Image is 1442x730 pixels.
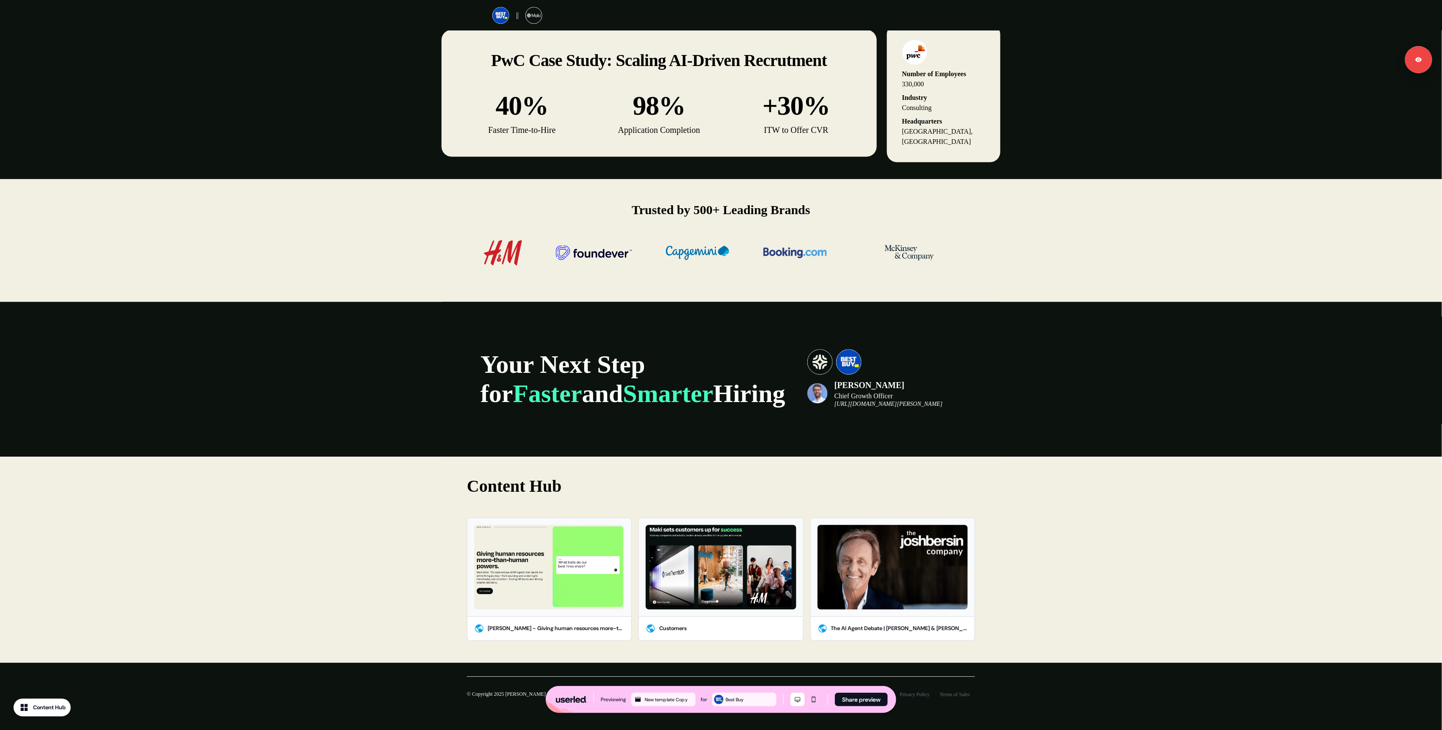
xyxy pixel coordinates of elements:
[488,624,624,633] div: [PERSON_NAME] - Giving human resources more-than-human powers.
[902,118,942,125] strong: Headquarters
[790,693,805,706] button: Desktop mode
[488,124,555,136] p: Faster Time-to-Hire
[902,118,973,145] span: [GEOGRAPHIC_DATA], [GEOGRAPHIC_DATA]
[810,518,975,641] button: The AI Agent Debate | [PERSON_NAME] & [PERSON_NAME] People on the Future of Work
[467,691,613,697] p: © Copyright 2025 [PERSON_NAME] People SAS. All rights reserved.
[764,124,829,136] p: ITW to Offer CVR
[481,350,785,408] p: Your Next Step for and Hiring
[831,624,968,633] div: The AI Agent Debate | [PERSON_NAME] & [PERSON_NAME] People on the Future of Work
[474,525,624,609] img: Maki - Giving human resources more-than-human powers.
[638,518,803,641] button: CustomersCustomers
[902,94,928,101] strong: Industry
[726,696,775,703] div: Best Buy
[33,703,66,712] div: Content Hub
[623,380,713,408] span: Smarter
[807,693,821,706] button: Mobile mode
[601,695,626,704] div: Previewing
[902,94,932,111] span: Consulting
[834,401,943,407] em: [URL][DOMAIN_NAME][PERSON_NAME]
[762,88,830,124] p: +30%
[834,380,905,390] strong: [PERSON_NAME]
[633,88,685,124] p: 98%
[701,695,707,704] div: for
[902,70,967,77] strong: Number of Employees
[835,693,888,706] button: Share preview
[496,88,548,124] p: 40%
[935,687,975,702] a: Terms of Sales
[902,70,967,88] span: 330,000
[467,518,632,641] button: Maki - Giving human resources more-than-human powers.[PERSON_NAME] - Giving human resources more-...
[834,392,943,400] p: Chief Growth Officer
[513,380,582,408] span: Faster
[491,50,827,71] p: PwC Case Study: Scaling AI-Driven Recrutment
[895,687,935,702] a: Privacy Policy
[632,200,810,219] p: Trusted by 500+ Leading Brands
[516,10,519,20] p: ||
[659,624,687,633] div: Customers
[646,525,796,609] img: Customers
[618,124,700,136] p: Application Completion
[645,696,694,703] div: New template Copy
[14,699,71,716] button: Content Hub
[467,474,975,499] p: Content Hub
